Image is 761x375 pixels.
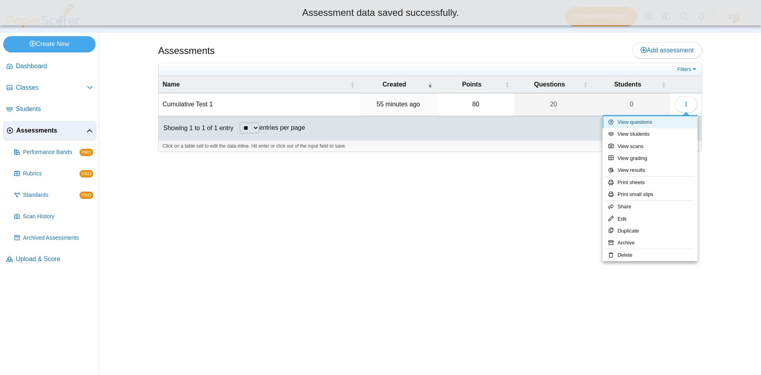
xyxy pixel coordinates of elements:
td: Cumulative Test 1 [159,93,359,116]
span: Questions [534,81,565,88]
span: Name [163,81,180,88]
a: View questions [602,116,698,128]
h1: Assessments [158,44,215,58]
span: Students [614,81,641,88]
a: 0 [593,93,671,115]
a: View grading [602,152,698,164]
a: Print small slips [602,188,698,200]
span: Points [462,81,482,88]
a: Print sheets [602,177,698,188]
span: Students : Activate to sort [661,76,666,93]
span: PRO [80,149,93,156]
span: Created : Activate to remove sorting [428,76,432,93]
span: Rubrics [23,170,80,178]
a: Dashboard [3,57,96,76]
a: View students [602,128,698,140]
a: Classes [3,79,96,98]
a: 20 [514,93,593,115]
a: View results [602,164,698,176]
a: Share [602,201,698,213]
a: Archived Assessments [11,229,96,248]
a: Assessments [3,121,96,140]
td: 80 [437,93,514,116]
span: Performance Bands [23,148,80,156]
span: PRO [80,192,93,199]
div: Assessment data saved successfully. [6,6,755,19]
a: Edit [602,213,698,225]
a: Filters [675,65,700,73]
time: Sep 6, 2025 at 11:14 AM [377,101,420,108]
span: Upload & Score [16,255,93,263]
a: Add assessment [632,42,702,58]
a: Create New [3,36,96,52]
a: Duplicate [602,225,698,237]
span: Add assessment [641,47,694,54]
a: Archive [602,237,698,249]
span: PRO [80,170,93,177]
a: Upload & Score [3,250,96,269]
a: Rubrics PRO [11,164,96,183]
span: Created [382,81,406,88]
div: Click on a table cell to edit the data inline. Hit enter or click out of the input field to save. [159,140,702,152]
span: Dashboard [16,62,93,71]
span: Assessments [16,126,86,135]
label: entries per page [259,124,305,131]
span: Name : Activate to sort [350,76,355,93]
a: Delete [602,249,698,261]
a: Scan History [11,207,96,226]
span: Classes [16,83,87,92]
span: Students [16,105,93,113]
span: Standards [23,191,80,199]
span: Points : Activate to sort [505,76,510,93]
a: Standards PRO [11,186,96,205]
span: Questions : Activate to sort [583,76,588,93]
div: Showing 1 to 1 of 1 entry [159,116,233,140]
a: View scans [602,140,698,152]
a: Performance Bands PRO [11,143,96,162]
a: Students [3,100,96,119]
span: Archived Assessments [23,234,93,242]
span: Scan History [23,213,93,221]
a: PaperScorer [3,22,82,29]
